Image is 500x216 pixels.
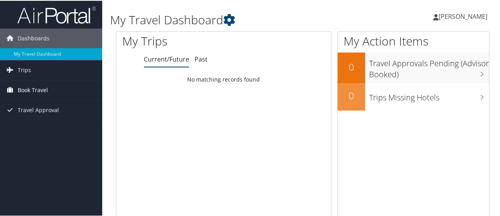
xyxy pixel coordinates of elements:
[369,53,489,79] h3: Travel Approvals Pending (Advisor Booked)
[18,60,31,79] span: Trips
[18,100,59,119] span: Travel Approval
[338,52,489,82] a: 0Travel Approvals Pending (Advisor Booked)
[110,11,367,27] h1: My Travel Dashboard
[338,60,365,73] h2: 0
[338,82,489,110] a: 0Trips Missing Hotels
[144,54,189,63] a: Current/Future
[122,32,235,49] h1: My Trips
[17,5,96,24] img: airportal-logo.png
[338,32,489,49] h1: My Action Items
[116,72,331,86] td: No matching records found
[369,87,489,102] h3: Trips Missing Hotels
[195,54,208,63] a: Past
[18,80,48,99] span: Book Travel
[433,4,495,27] a: [PERSON_NAME]
[338,88,365,102] h2: 0
[18,28,50,47] span: Dashboards
[439,11,487,20] span: [PERSON_NAME]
